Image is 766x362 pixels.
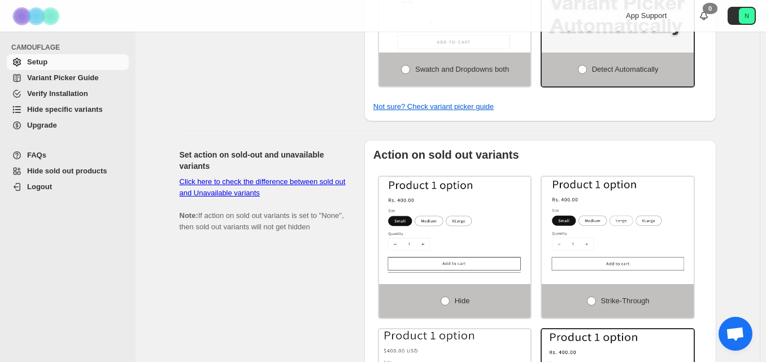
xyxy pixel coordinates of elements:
[27,167,107,175] span: Hide sold out products
[7,70,129,86] a: Variant Picker Guide
[592,65,659,73] span: Detect Automatically
[27,73,98,82] span: Variant Picker Guide
[180,177,346,197] a: Click here to check the difference between sold out and Unavailable variants
[11,43,130,52] span: CAMOUFLAGE
[739,8,755,24] span: Avatar with initials N
[745,12,749,19] text: N
[719,317,752,351] div: Open chat
[27,182,52,191] span: Logout
[373,102,494,111] a: Not sure? Check variant picker guide
[7,102,129,117] a: Hide specific variants
[27,105,103,114] span: Hide specific variants
[7,117,129,133] a: Upgrade
[373,149,519,161] b: Action on sold out variants
[7,86,129,102] a: Verify Installation
[180,211,198,220] b: Note:
[180,177,346,231] span: If action on sold out variants is set to "None", then sold out variants will not get hidden
[7,147,129,163] a: FAQs
[27,89,88,98] span: Verify Installation
[180,149,346,172] h2: Set action on sold-out and unavailable variants
[27,151,46,159] span: FAQs
[703,3,717,14] div: 0
[27,58,47,66] span: Setup
[455,296,470,305] span: Hide
[379,177,531,273] img: Hide
[27,121,57,129] span: Upgrade
[7,54,129,70] a: Setup
[626,11,667,20] span: App Support
[7,179,129,195] a: Logout
[415,65,509,73] span: Swatch and Dropdowns both
[698,10,710,21] a: 0
[7,163,129,179] a: Hide sold out products
[601,296,650,305] span: Strike-through
[542,177,694,273] img: Strike-through
[728,7,756,25] button: Avatar with initials N
[9,1,66,32] img: Camouflage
